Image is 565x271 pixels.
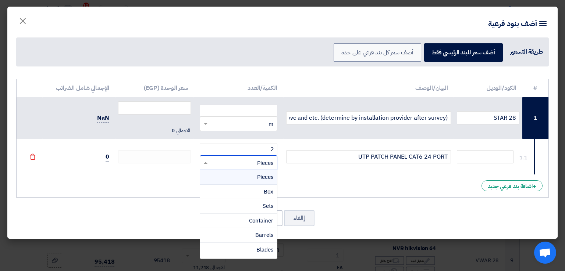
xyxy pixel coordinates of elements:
[286,150,451,163] input: أضف وصف البند
[522,79,548,97] th: #
[176,127,190,134] span: الاجمالي
[519,154,527,162] div: 1.1
[522,97,548,140] td: 1
[200,105,277,116] input: Price in EGP
[255,231,273,239] span: Barrels
[256,246,273,254] span: Blades
[533,182,536,191] span: +
[43,79,115,97] th: الإجمالي شامل الضرائب
[482,180,543,191] div: اضافة بند فرعي جديد
[488,18,549,29] h4: أضف بنود فرعية
[194,79,283,97] th: الكمية/العدد
[257,159,273,167] span: Pieces
[172,127,175,134] span: 0
[334,43,421,62] label: أضف سعر كل بند فرعي على حدة
[263,202,273,210] span: Sets
[249,217,273,225] span: Container
[115,79,194,97] th: سعر الوحدة (EGP)
[534,242,556,264] div: Open chat
[510,47,543,56] div: طريقة التسعير
[286,111,451,124] input: أضف وصف البند
[13,12,33,26] button: Close
[284,210,315,226] button: إالغاء
[269,120,273,129] span: m
[424,43,503,62] label: أضف سعر للبند الرئيسي فقط
[264,188,273,196] span: Box
[257,173,273,181] span: Pieces
[454,79,522,97] th: الكود/الموديل
[106,152,109,162] span: 0
[97,113,109,123] span: NaN
[200,144,277,155] input: Price in EGP
[283,79,454,97] th: البيان/الوصف
[18,10,27,32] span: ×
